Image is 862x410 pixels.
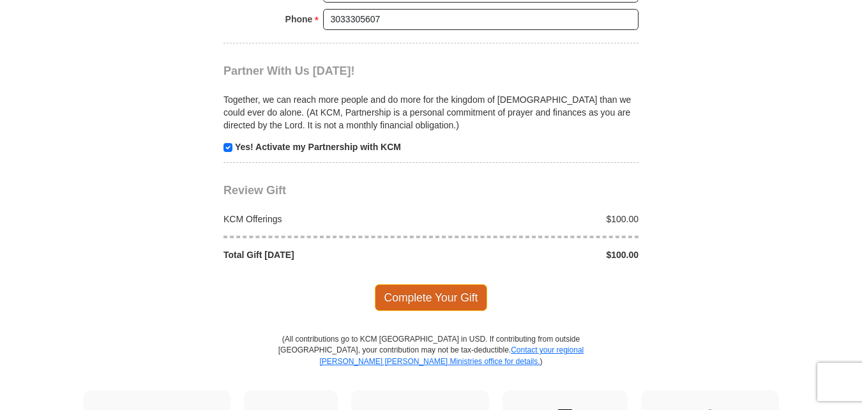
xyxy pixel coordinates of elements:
div: $100.00 [431,213,646,225]
strong: Phone [285,10,313,28]
p: Together, we can reach more people and do more for the kingdom of [DEMOGRAPHIC_DATA] than we coul... [223,93,639,132]
div: Total Gift [DATE] [217,248,432,261]
span: Partner With Us [DATE]! [223,65,355,77]
span: Complete Your Gift [375,284,488,311]
a: Contact your regional [PERSON_NAME] [PERSON_NAME] Ministries office for details. [319,345,584,365]
div: KCM Offerings [217,213,432,225]
div: $100.00 [431,248,646,261]
span: Review Gift [223,184,286,197]
p: (All contributions go to KCM [GEOGRAPHIC_DATA] in USD. If contributing from outside [GEOGRAPHIC_D... [278,334,584,390]
strong: Yes! Activate my Partnership with KCM [235,142,401,152]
